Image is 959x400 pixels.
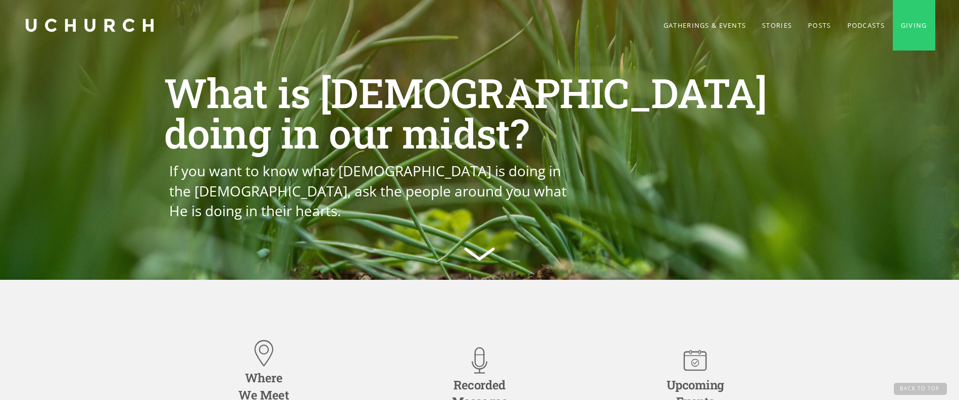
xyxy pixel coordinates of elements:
h1: What is [DEMOGRAPHIC_DATA] doing in our midst? [164,72,795,153]
p: If you want to know what [DEMOGRAPHIC_DATA] is doing in the [DEMOGRAPHIC_DATA], ask the people ar... [169,161,580,221]
a: Back to Top [894,383,947,395]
